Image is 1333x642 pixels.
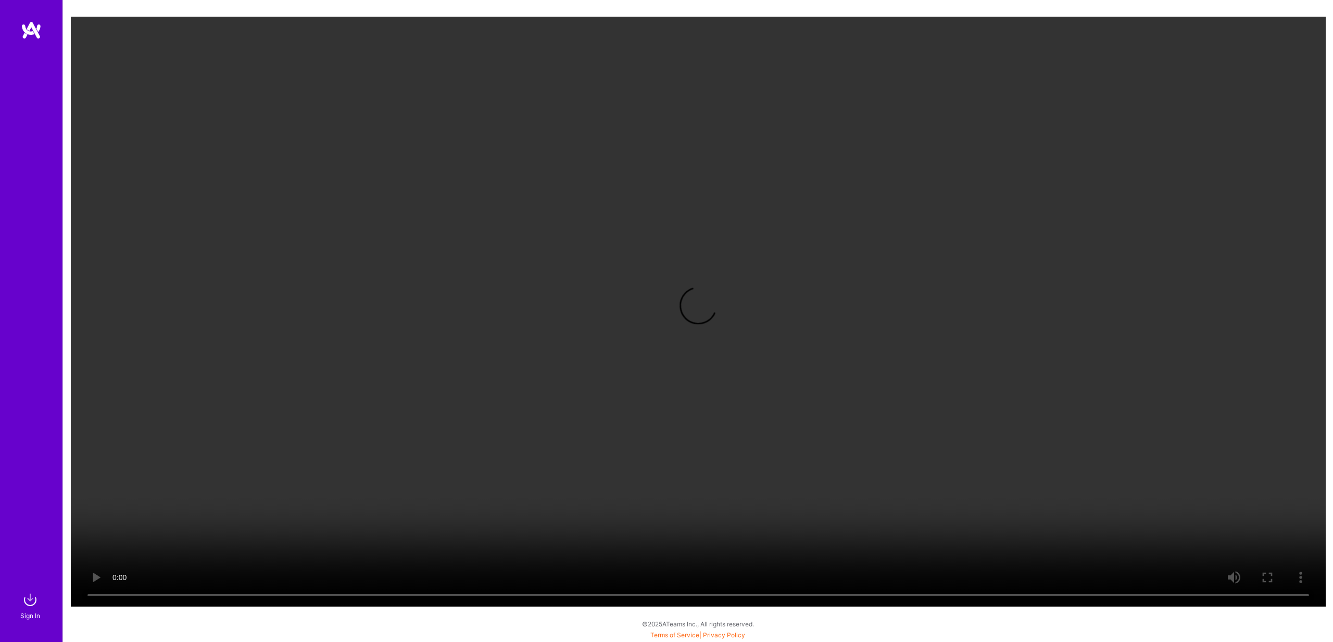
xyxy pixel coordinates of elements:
[703,631,745,639] a: Privacy Policy
[22,589,41,621] a: sign inSign In
[62,611,1333,637] div: © 2025 ATeams Inc., All rights reserved.
[20,610,40,621] div: Sign In
[650,631,699,639] a: Terms of Service
[21,21,42,40] img: logo
[20,589,41,610] img: sign in
[71,17,1326,607] video: Your browser does not support the video tag.
[650,631,745,639] span: |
